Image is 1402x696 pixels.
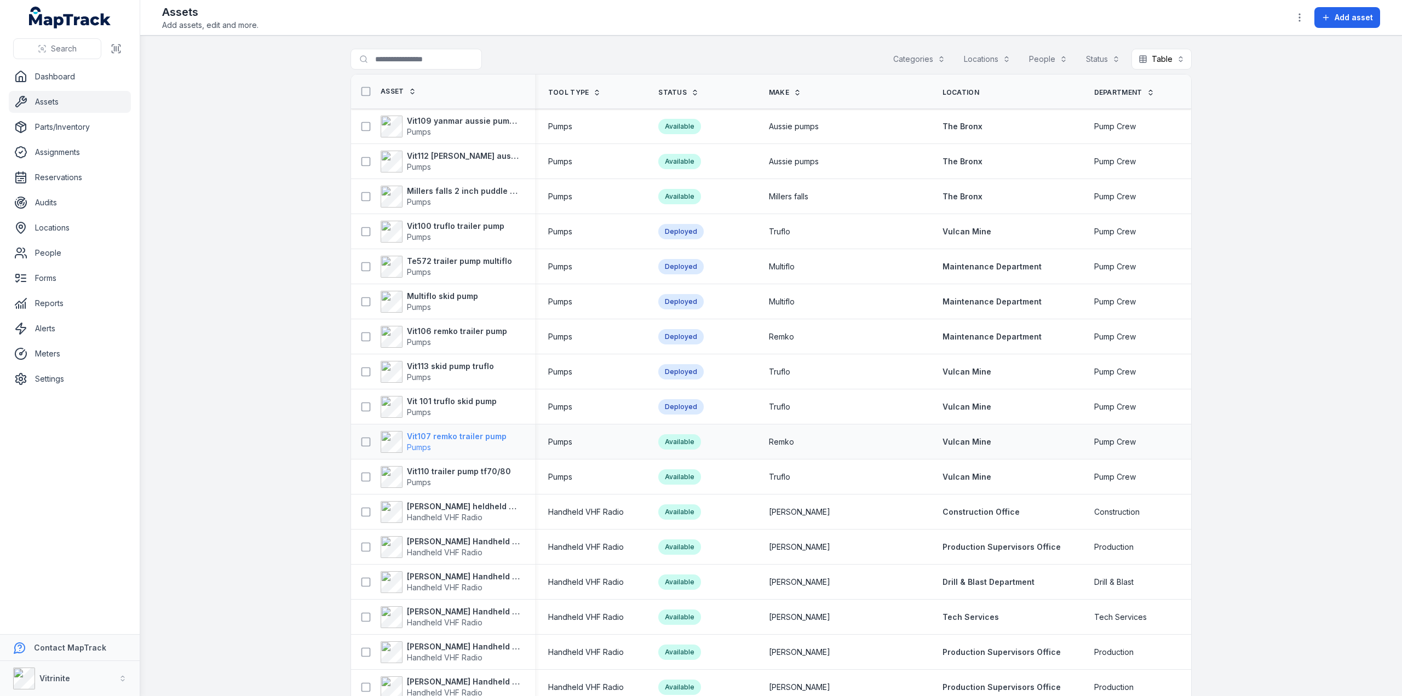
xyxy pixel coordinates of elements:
[943,121,982,132] a: The Bronx
[943,436,991,447] a: Vulcan Mine
[381,641,522,663] a: [PERSON_NAME] Handheld VHF RadioHandheld VHF Radio
[407,197,431,206] span: Pumps
[769,612,830,623] span: [PERSON_NAME]
[943,507,1020,516] span: Construction Office
[943,402,991,411] span: Vulcan Mine
[1094,331,1136,342] span: Pump Crew
[1094,401,1136,412] span: Pump Crew
[943,507,1020,517] a: Construction Office
[943,191,982,202] a: The Bronx
[943,366,991,377] a: Vulcan Mine
[407,653,482,662] span: Handheld VHF Radio
[407,162,431,171] span: Pumps
[943,577,1035,588] a: Drill & Blast Department
[1094,121,1136,132] span: Pump Crew
[407,431,507,442] strong: Vit107 remko trailer pump
[658,399,704,415] div: Deployed
[1094,191,1136,202] span: Pump Crew
[407,372,431,382] span: Pumps
[9,91,131,113] a: Assets
[9,242,131,264] a: People
[943,332,1042,341] span: Maintenance Department
[769,436,794,447] span: Remko
[381,466,511,488] a: Vit110 trailer pump tf70/80Pumps
[943,156,982,167] a: The Bronx
[548,401,572,412] span: Pumps
[407,361,494,372] strong: Vit113 skid pump truflo
[381,571,522,593] a: [PERSON_NAME] Handheld VHF RadioHandheld VHF Radio
[407,606,522,617] strong: [PERSON_NAME] Handheld VHF Radio - Tech Services
[9,343,131,365] a: Meters
[381,361,494,383] a: Vit113 skid pump trufloPumps
[9,318,131,340] a: Alerts
[1094,296,1136,307] span: Pump Crew
[1131,49,1192,70] button: Table
[13,38,101,59] button: Search
[548,88,589,97] span: Tool Type
[1094,366,1136,377] span: Pump Crew
[162,4,258,20] h2: Assets
[1094,471,1136,482] span: Pump Crew
[1094,261,1136,272] span: Pump Crew
[769,647,830,658] span: [PERSON_NAME]
[407,326,507,337] strong: Vit106 remko trailer pump
[407,221,504,232] strong: Vit100 truflo trailer pump
[943,401,991,412] a: Vulcan Mine
[943,682,1061,692] span: Production Supervisors Office
[9,192,131,214] a: Audits
[39,674,70,683] strong: Vitrinite
[769,261,795,272] span: Multiflo
[943,612,999,623] a: Tech Services
[1094,88,1154,97] a: Department
[943,296,1042,307] a: Maintenance Department
[407,186,522,197] strong: Millers falls 2 inch puddle pump diesel
[407,116,522,126] strong: Vit109 yanmar aussie pumps 3 inch trash pump
[548,366,572,377] span: Pumps
[943,542,1061,551] span: Production Supervisors Office
[658,88,687,97] span: Status
[943,612,999,622] span: Tech Services
[407,478,431,487] span: Pumps
[658,189,701,204] div: Available
[548,542,624,553] span: Handheld VHF Radio
[407,442,431,452] span: Pumps
[381,501,522,523] a: [PERSON_NAME] heldheld VHF radioHandheld VHF Radio
[943,577,1035,586] span: Drill & Blast Department
[1094,577,1134,588] span: Drill & Blast
[943,227,991,236] span: Vulcan Mine
[658,645,701,660] div: Available
[1094,507,1140,517] span: Construction
[943,682,1061,693] a: Production Supervisors Office
[548,191,572,202] span: Pumps
[381,536,522,558] a: [PERSON_NAME] Handheld VHF Radio ROMHandheld VHF Radio
[381,87,416,96] a: Asset
[407,583,482,592] span: Handheld VHF Radio
[943,542,1061,553] a: Production Supervisors Office
[1094,647,1134,658] span: Production
[9,141,131,163] a: Assignments
[769,507,830,517] span: [PERSON_NAME]
[381,606,522,628] a: [PERSON_NAME] Handheld VHF Radio - Tech ServicesHandheld VHF Radio
[407,501,522,512] strong: [PERSON_NAME] heldheld VHF radio
[1094,226,1136,237] span: Pump Crew
[943,192,982,201] span: The Bronx
[943,472,991,481] span: Vulcan Mine
[943,262,1042,271] span: Maintenance Department
[769,366,790,377] span: Truflo
[407,618,482,627] span: Handheld VHF Radio
[381,151,522,172] a: Vit112 [PERSON_NAME] aussie pumps 3 inch trash pumpPumps
[9,217,131,239] a: Locations
[9,66,131,88] a: Dashboard
[407,256,512,267] strong: Te572 trailer pump multiflo
[407,267,431,277] span: Pumps
[548,88,601,97] a: Tool Type
[943,331,1042,342] a: Maintenance Department
[769,296,795,307] span: Multiflo
[548,507,624,517] span: Handheld VHF Radio
[407,571,522,582] strong: [PERSON_NAME] Handheld VHF Radio
[1094,436,1136,447] span: Pump Crew
[658,329,704,344] div: Deployed
[658,154,701,169] div: Available
[769,88,801,97] a: Make
[548,612,624,623] span: Handheld VHF Radio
